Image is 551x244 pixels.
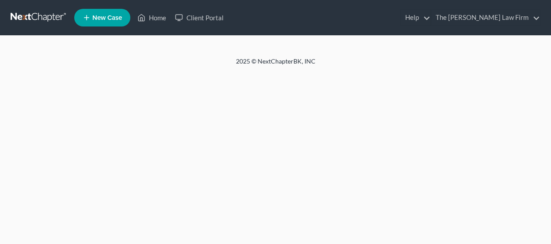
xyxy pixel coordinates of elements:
[24,57,528,73] div: 2025 © NextChapterBK, INC
[431,10,540,26] a: The [PERSON_NAME] Law Firm
[74,9,130,26] new-legal-case-button: New Case
[171,10,228,26] a: Client Portal
[401,10,430,26] a: Help
[133,10,171,26] a: Home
